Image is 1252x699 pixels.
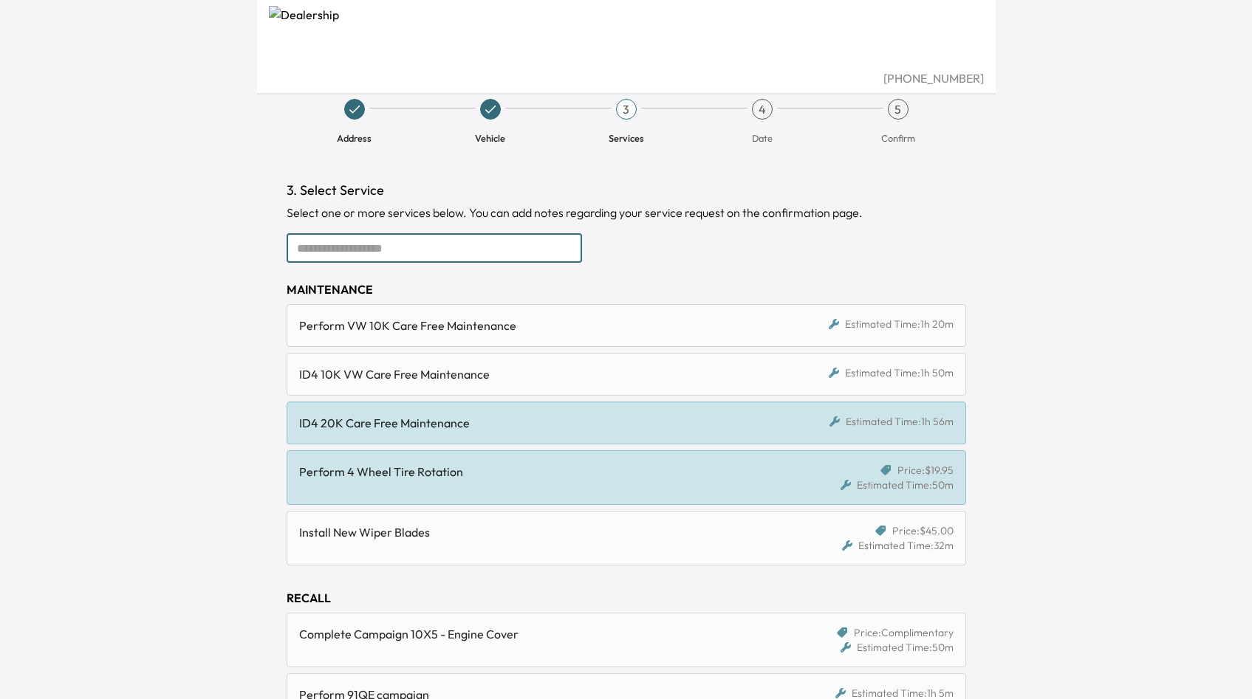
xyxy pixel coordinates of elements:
img: Dealership [269,6,984,69]
span: Confirm [881,131,915,145]
span: Price: $19.95 [897,463,954,478]
div: 5 [888,99,909,120]
div: MAINTENANCE [287,280,966,298]
div: ID4 10K VW Care Free Maintenance [299,365,779,383]
div: RECALL [287,589,966,607]
div: Estimated Time: 1h 50m [829,365,954,380]
div: Perform 4 Wheel Tire Rotation [299,463,779,481]
div: Perform VW 10K Care Free Maintenance [299,317,779,334]
div: Select one or more services below. You can add notes regarding your service request on the confir... [287,204,966,221]
div: Estimated Time: 50m [841,478,954,492]
div: ID4 20K Care Free Maintenance [299,414,779,432]
div: Estimated Time: 50m [841,640,954,655]
span: Price: Complimentary [854,625,954,640]
div: Estimated Time: 32m [842,538,954,553]
div: Estimated Time: 1h 20m [829,317,954,331]
span: Price: $45.00 [892,523,954,538]
div: 3 [616,99,637,120]
span: Vehicle [475,131,505,145]
div: Complete Campaign 10X5 - Engine Cover [299,625,779,643]
div: [PHONE_NUMBER] [269,69,984,87]
span: Address [337,131,372,145]
span: Date [752,131,773,145]
div: Install New Wiper Blades [299,523,779,541]
span: Services [609,131,644,145]
div: Estimated Time: 1h 56m [829,414,954,429]
h1: 3. Select Service [287,180,966,201]
div: 4 [752,99,773,120]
